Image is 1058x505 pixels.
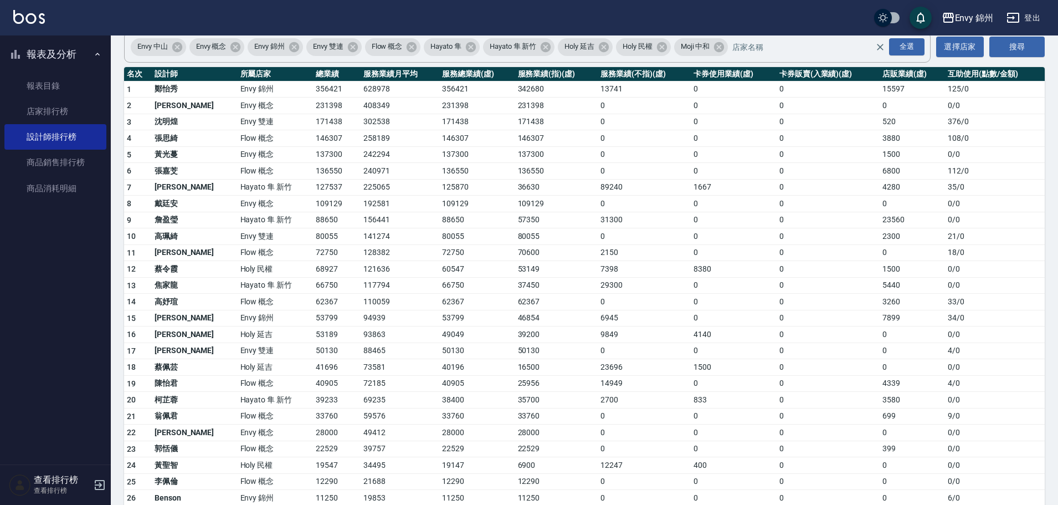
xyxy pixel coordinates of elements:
td: 0 / 0 [945,98,1045,114]
td: 3880 [880,130,945,147]
td: Flow 概念 [238,130,313,147]
td: 72750 [439,244,515,261]
td: [PERSON_NAME] [152,98,238,114]
button: save [910,7,932,29]
td: 蔡令霞 [152,261,238,278]
td: Holy 民權 [238,261,313,278]
td: 60547 [439,261,515,278]
td: 109129 [313,196,361,212]
td: 62367 [515,294,598,310]
td: 2150 [598,244,691,261]
td: 109129 [515,196,598,212]
td: 0 [691,81,777,98]
input: 店家名稱 [730,37,895,57]
th: 所屬店家 [238,67,313,81]
td: 16500 [515,359,598,376]
td: 沈明煌 [152,114,238,130]
td: 171438 [439,114,515,130]
td: 141274 [361,228,439,245]
td: 0 [777,228,880,245]
td: 21 / 0 [945,228,1045,245]
td: 0 [777,212,880,228]
td: 46854 [515,310,598,327]
span: 9 [127,216,131,225]
span: 4 [127,134,131,142]
td: 翁佩君 [152,408,238,425]
td: 258189 [361,130,439,147]
th: 卡券販賣(入業績)(虛) [777,67,880,81]
button: Open [887,36,927,58]
td: 110059 [361,294,439,310]
td: 0 [691,343,777,359]
td: 88650 [439,212,515,228]
td: 焦家龍 [152,277,238,294]
td: 50130 [313,343,361,359]
img: Person [9,474,31,496]
a: 設計師排行榜 [4,124,106,150]
td: 41696 [313,359,361,376]
button: 報表及分析 [4,40,106,69]
td: 4140 [691,327,777,343]
td: 9849 [598,327,691,343]
td: 53799 [439,310,515,327]
td: 0 [598,294,691,310]
td: 192581 [361,196,439,212]
span: 3 [127,118,131,126]
img: Logo [13,10,45,24]
td: 0 [691,114,777,130]
span: 11 [127,248,136,257]
td: 0 [777,81,880,98]
td: 張思綺 [152,130,238,147]
th: 店販業績(虛) [880,67,945,81]
td: 35 / 0 [945,179,1045,196]
td: 68927 [313,261,361,278]
td: 8380 [691,261,777,278]
div: Hayato 隼 [424,38,480,56]
td: [PERSON_NAME] [152,343,238,359]
td: 6800 [880,163,945,180]
div: Envy 中山 [131,38,186,56]
a: 店家排行榜 [4,99,106,124]
div: Holy 民權 [616,38,671,56]
td: 7899 [880,310,945,327]
td: 70600 [515,244,598,261]
td: 628978 [361,81,439,98]
td: 0 [598,130,691,147]
td: 342680 [515,81,598,98]
td: 833 [691,392,777,409]
td: 0 [777,163,880,180]
td: 0 [598,196,691,212]
td: 356421 [313,81,361,98]
span: 1 [127,85,131,94]
th: 服務業績(不指)(虛) [598,67,691,81]
div: Envy 雙連 [306,38,362,56]
span: 8 [127,199,131,208]
td: 34 / 0 [945,310,1045,327]
td: [PERSON_NAME] [152,244,238,261]
td: 0 [691,375,777,392]
td: 40905 [439,375,515,392]
td: Envy 錦州 [238,81,313,98]
span: Envy 雙連 [306,41,350,52]
a: 商品銷售排行榜 [4,150,106,175]
td: 0 [691,228,777,245]
td: 88650 [313,212,361,228]
span: Holy 民權 [616,41,659,52]
td: 0 [598,146,691,163]
td: 4 / 0 [945,375,1045,392]
td: 302538 [361,114,439,130]
td: Hayato 隼 新竹 [238,277,313,294]
td: Hayato 隼 新竹 [238,179,313,196]
td: Envy 概念 [238,98,313,114]
span: Hayato 隼 [424,41,468,52]
div: Envy 錦州 [248,38,303,56]
span: 19 [127,379,136,388]
td: 0 [691,163,777,180]
td: 50130 [515,343,598,359]
td: 408349 [361,98,439,114]
td: 356421 [439,81,515,98]
td: 6945 [598,310,691,327]
span: 16 [127,330,136,339]
span: 13 [127,281,136,290]
td: 171438 [515,114,598,130]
